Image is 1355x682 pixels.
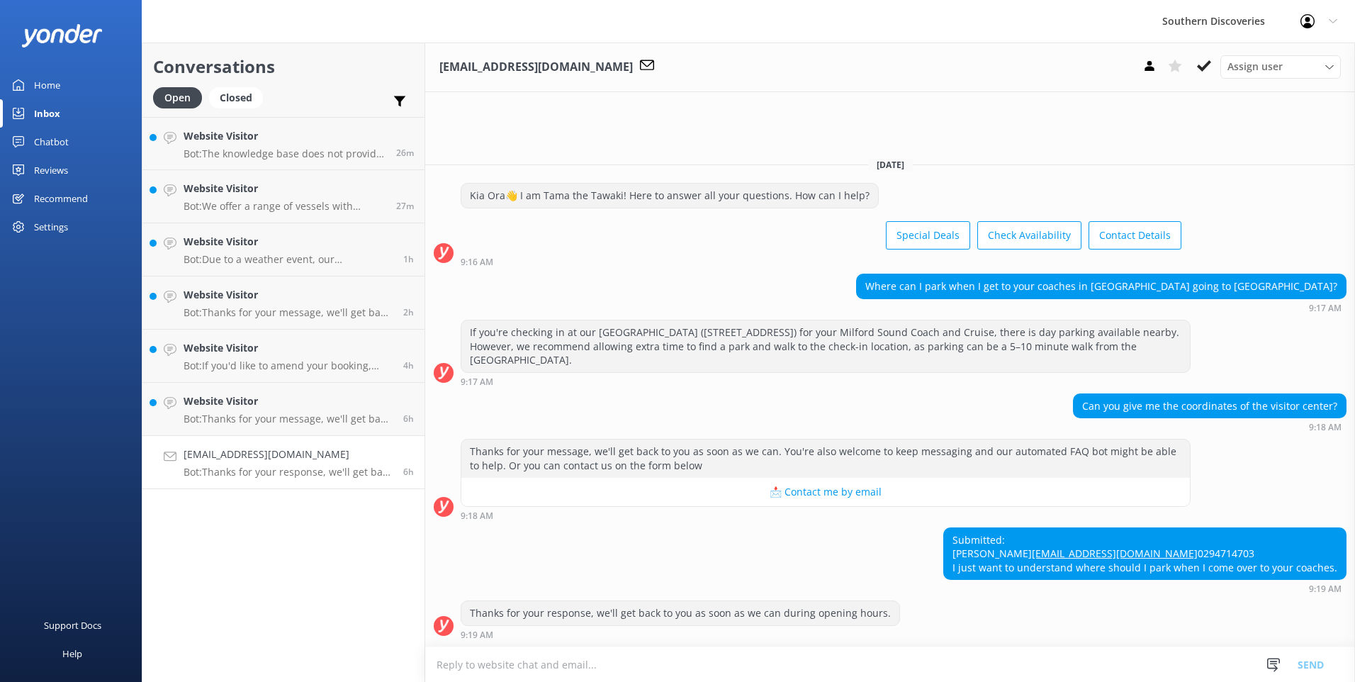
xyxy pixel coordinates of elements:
div: Closed [209,87,263,108]
button: 📩 Contact me by email [461,478,1190,506]
span: Sep 13 2025 09:23am (UTC +12:00) Pacific/Auckland [403,413,414,425]
span: Assign user [1227,59,1283,74]
div: Help [62,639,82,668]
h4: Website Visitor [184,128,386,144]
p: Bot: Thanks for your message, we'll get back to you as soon as we can. You're also welcome to kee... [184,306,393,319]
div: Support Docs [44,611,101,639]
h4: Website Visitor [184,393,393,409]
a: Website VisitorBot:If you'd like to amend your booking, please contact our reservations team at [... [142,330,425,383]
div: Inbox [34,99,60,128]
strong: 9:18 AM [461,512,493,520]
div: If you're checking in at our [GEOGRAPHIC_DATA] ([STREET_ADDRESS]) for your Milford Sound Coach an... [461,320,1190,372]
div: Kia Ora👋 I am Tama the Tawaki! Here to answer all your questions. How can I help? [461,184,878,208]
div: Sep 13 2025 09:19am (UTC +12:00) Pacific/Auckland [461,630,900,639]
div: Recommend [34,184,88,213]
span: Sep 13 2025 09:19am (UTC +12:00) Pacific/Auckland [403,466,414,478]
div: Where can I park when I get to your coaches in [GEOGRAPHIC_DATA] going to [GEOGRAPHIC_DATA]? [857,274,1346,298]
button: Special Deals [886,221,970,250]
div: Thanks for your response, we'll get back to you as soon as we can during opening hours. [461,601,899,625]
p: Bot: Thanks for your message, we'll get back to you as soon as we can. You're also welcome to kee... [184,413,393,425]
div: Settings [34,213,68,241]
span: Sep 13 2025 03:29pm (UTC +12:00) Pacific/Auckland [396,200,414,212]
span: Sep 13 2025 01:35pm (UTC +12:00) Pacific/Auckland [403,306,414,318]
div: Sep 13 2025 09:17am (UTC +12:00) Pacific/Auckland [461,376,1191,386]
a: [EMAIL_ADDRESS][DOMAIN_NAME] [1032,547,1198,560]
strong: 9:18 AM [1309,423,1342,432]
strong: 9:17 AM [1309,304,1342,313]
p: Bot: The knowledge base does not provide specific information about the maximum number of passeng... [184,147,386,160]
p: Bot: If you'd like to amend your booking, please contact our reservations team at [EMAIL_ADDRESS]... [184,359,393,372]
a: [EMAIL_ADDRESS][DOMAIN_NAME]Bot:Thanks for your response, we'll get back to you as soon as we can... [142,436,425,489]
strong: 9:16 AM [461,258,493,267]
div: Chatbot [34,128,69,156]
div: Open [153,87,202,108]
a: Open [153,89,209,105]
div: Can you give me the coordinates of the visitor center? [1074,394,1346,418]
a: Website VisitorBot:The knowledge base does not provide specific information about the maximum num... [142,117,425,170]
span: Sep 13 2025 11:15am (UTC +12:00) Pacific/Auckland [403,359,414,371]
img: yonder-white-logo.png [21,24,103,47]
h3: [EMAIL_ADDRESS][DOMAIN_NAME] [439,58,633,77]
div: Submitted: [PERSON_NAME] 0294714703 I just want to understand where should I park when I come ove... [944,528,1346,580]
strong: 9:17 AM [461,378,493,386]
a: Website VisitorBot:Thanks for your message, we'll get back to you as soon as we can. You're also ... [142,276,425,330]
div: Sep 13 2025 09:18am (UTC +12:00) Pacific/Auckland [1073,422,1346,432]
button: Contact Details [1089,221,1181,250]
span: [DATE] [868,159,913,171]
div: Sep 13 2025 09:19am (UTC +12:00) Pacific/Auckland [943,583,1346,593]
h4: [EMAIL_ADDRESS][DOMAIN_NAME] [184,447,393,462]
a: Closed [209,89,270,105]
h4: Website Visitor [184,181,386,196]
span: Sep 13 2025 03:29pm (UTC +12:00) Pacific/Auckland [396,147,414,159]
div: Thanks for your message, we'll get back to you as soon as we can. You're also welcome to keep mes... [461,440,1190,477]
h4: Website Visitor [184,234,393,250]
div: Assign User [1220,55,1341,78]
h4: Website Visitor [184,287,393,303]
p: Bot: We offer a range of vessels with capacities ranging from 45 to 280 passengers. [184,200,386,213]
a: Website VisitorBot:We offer a range of vessels with capacities ranging from 45 to 280 passengers.27m [142,170,425,223]
div: Sep 13 2025 09:16am (UTC +12:00) Pacific/Auckland [461,257,1181,267]
p: Bot: Thanks for your response, we'll get back to you as soon as we can during opening hours. [184,466,393,479]
div: Sep 13 2025 09:17am (UTC +12:00) Pacific/Auckland [856,303,1346,313]
h4: Website Visitor [184,340,393,356]
div: Home [34,71,60,99]
strong: 9:19 AM [461,631,493,639]
div: Reviews [34,156,68,184]
div: Sep 13 2025 09:18am (UTC +12:00) Pacific/Auckland [461,510,1191,520]
a: Website VisitorBot:Due to a weather event, our Underwater Observatory has sustained some damage a... [142,223,425,276]
button: Check Availability [977,221,1081,250]
span: Sep 13 2025 01:59pm (UTC +12:00) Pacific/Auckland [403,253,414,265]
p: Bot: Due to a weather event, our Underwater Observatory has sustained some damage and does not ha... [184,253,393,266]
a: Website VisitorBot:Thanks for your message, we'll get back to you as soon as we can. You're also ... [142,383,425,436]
strong: 9:19 AM [1309,585,1342,593]
h2: Conversations [153,53,414,80]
